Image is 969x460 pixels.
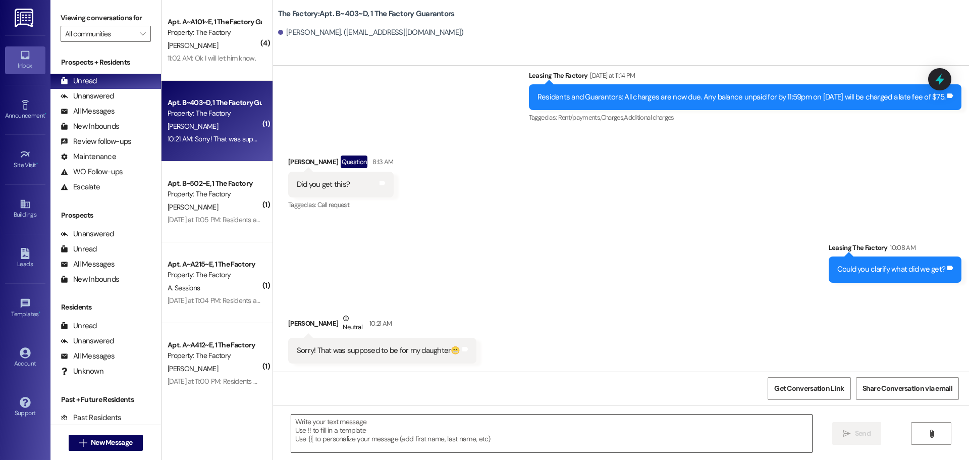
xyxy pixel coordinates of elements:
[39,309,40,316] span: •
[774,383,844,394] span: Get Conversation Link
[278,27,464,38] div: [PERSON_NAME]. ([EMAIL_ADDRESS][DOMAIN_NAME])
[367,318,392,329] div: 10:21 AM
[168,364,218,373] span: [PERSON_NAME]
[843,430,850,438] i: 
[863,383,952,394] span: Share Conversation via email
[5,146,45,173] a: Site Visit •
[168,215,604,224] div: [DATE] at 11:05 PM: Residents and Guarantors: All charges are now due. Any balance unpaid for by ...
[288,313,476,338] div: [PERSON_NAME]
[61,121,119,132] div: New Inbounds
[50,394,161,405] div: Past + Future Residents
[61,229,114,239] div: Unanswered
[168,340,261,350] div: Apt. A~A412~E, 1 The Factory
[341,156,367,168] div: Question
[61,413,122,423] div: Past Residents
[832,422,881,445] button: Send
[370,157,393,167] div: 8:13 AM
[61,106,115,117] div: All Messages
[168,54,256,63] div: 11:02 AM: Ok I will let him know.
[341,313,364,334] div: Neutral
[91,437,132,448] span: New Message
[587,70,635,81] div: [DATE] at 11:14 PM
[168,178,261,189] div: Apt. B~502~E, 1 The Factory
[65,26,135,42] input: All communities
[168,259,261,270] div: Apt. A~A215~E, 1 The Factory
[168,108,261,119] div: Property: The Factory
[768,377,850,400] button: Get Conversation Link
[61,10,151,26] label: Viewing conversations for
[837,264,946,275] div: Could you clarify what did we get?
[5,195,45,223] a: Buildings
[529,110,961,125] div: Tagged as:
[168,17,261,27] div: Apt. A~A101~E, 1 The Factory Guarantors
[297,345,460,356] div: Sorry! That was supposed to be for my daughter😬
[168,377,605,386] div: [DATE] at 11:00 PM: Residents and Guarantors: All charges are now due. Any balance unpaid for by ...
[829,242,962,257] div: Leasing The Factory
[61,91,114,101] div: Unanswered
[168,350,261,361] div: Property: The Factory
[61,151,116,162] div: Maintenance
[558,113,601,122] span: Rent/payments ,
[168,122,218,131] span: [PERSON_NAME]
[855,428,871,439] span: Send
[168,202,218,212] span: [PERSON_NAME]
[15,9,35,27] img: ResiDesk Logo
[529,70,961,84] div: Leasing The Factory
[5,394,45,421] a: Support
[61,321,97,331] div: Unread
[168,97,261,108] div: Apt. B~403~D, 1 The Factory Guarantors
[288,197,394,212] div: Tagged as:
[36,160,38,167] span: •
[79,439,87,447] i: 
[887,242,916,253] div: 10:08 AM
[61,366,103,377] div: Unknown
[61,182,100,192] div: Escalate
[168,296,604,305] div: [DATE] at 11:04 PM: Residents and Guarantors: All charges are now due. Any balance unpaid for by ...
[50,57,161,68] div: Prospects + Residents
[61,351,115,362] div: All Messages
[61,136,131,147] div: Review follow-ups
[5,344,45,372] a: Account
[61,259,115,270] div: All Messages
[168,189,261,199] div: Property: The Factory
[168,270,261,280] div: Property: The Factory
[297,179,350,190] div: Did you get this?
[140,30,145,38] i: 
[928,430,935,438] i: 
[168,41,218,50] span: [PERSON_NAME]
[537,92,945,103] div: Residents and Guarantors: All charges are now due. Any balance unpaid for by 11:59pm on [DATE] wi...
[69,435,143,451] button: New Message
[61,76,97,86] div: Unread
[5,295,45,322] a: Templates •
[45,111,46,118] span: •
[50,210,161,221] div: Prospects
[50,302,161,313] div: Residents
[601,113,624,122] span: Charges ,
[61,244,97,254] div: Unread
[61,167,123,177] div: WO Follow-ups
[5,46,45,74] a: Inbox
[168,283,200,292] span: A. Sessions
[856,377,959,400] button: Share Conversation via email
[61,274,119,285] div: New Inbounds
[168,27,261,38] div: Property: The Factory
[278,9,455,19] b: The Factory: Apt. B~403~D, 1 The Factory Guarantors
[317,200,349,209] span: Call request
[5,245,45,272] a: Leads
[61,336,114,346] div: Unanswered
[168,134,347,143] div: 10:21 AM: Sorry! That was supposed to be for my daughter😬
[624,113,674,122] span: Additional charges
[288,156,394,172] div: [PERSON_NAME]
